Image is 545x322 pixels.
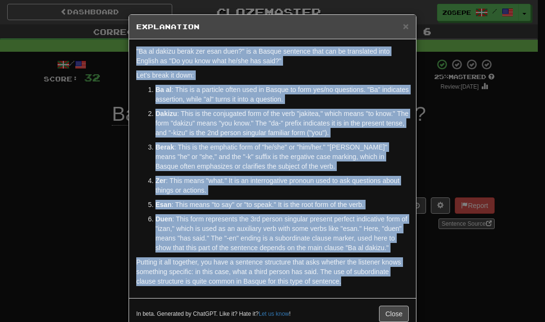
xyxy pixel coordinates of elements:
[155,110,177,117] strong: Dakizu
[379,306,409,322] button: Close
[155,177,166,184] strong: Zer
[155,143,174,151] strong: Berak
[259,310,289,317] a: Let us know
[403,21,409,32] span: ×
[136,257,409,286] p: Putting it all together, you have a sentence structure that asks whether the listener knows somet...
[136,310,291,318] small: In beta. Generated by ChatGPT. Like it? Hate it? !
[155,142,409,171] p: : This is the emphatic form of "he/she" or "him/her." "[PERSON_NAME]" means "he" or "she," and th...
[155,85,409,104] p: : This is a particle often used in Basque to form yes/no questions. "Ba" indicates assertion, whi...
[155,176,409,195] p: : This means "what." It is an interrogative pronoun used to ask questions about things or actions.
[136,46,409,66] p: "Ba al dakizu berak zer esan duen?" is a Basque sentence that can be translated into English as "...
[136,22,409,32] h5: Explanation
[155,214,409,253] p: : This form represents the 3rd person singular present perfect indicative form of "izan," which i...
[155,200,409,209] p: : This means "to say" or "to speak." It is the root form of the verb.
[136,70,409,80] p: Let's break it down:
[155,109,409,138] p: : This is the conjugated form of the verb "jakitea," which means "to know." The form "dakizu" mea...
[155,215,172,223] strong: Duen
[403,21,409,31] button: Close
[155,201,171,208] strong: Esan
[155,86,171,93] strong: Ba al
